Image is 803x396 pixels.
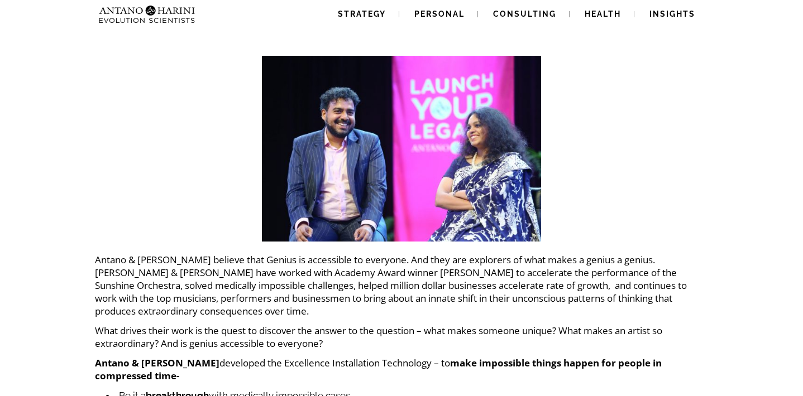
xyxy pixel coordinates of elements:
[649,9,695,18] span: Insights
[262,56,541,242] img: compressed_2024-05-03T08-12-33_Page
[585,9,621,18] span: Health
[95,356,708,382] p: developed the Excellence Installation Technology – to
[95,356,662,382] b: make impossible things happen for people in compressed time-
[95,324,708,350] p: What drives their work is the quest to discover the answer to the question – what makes someone u...
[414,9,465,18] span: Personal
[95,253,708,317] p: Antano & [PERSON_NAME] believe that Genius is accessible to everyone. And they are explorers of w...
[338,9,386,18] span: Strategy
[493,9,556,18] span: Consulting
[95,356,219,369] b: Antano & [PERSON_NAME]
